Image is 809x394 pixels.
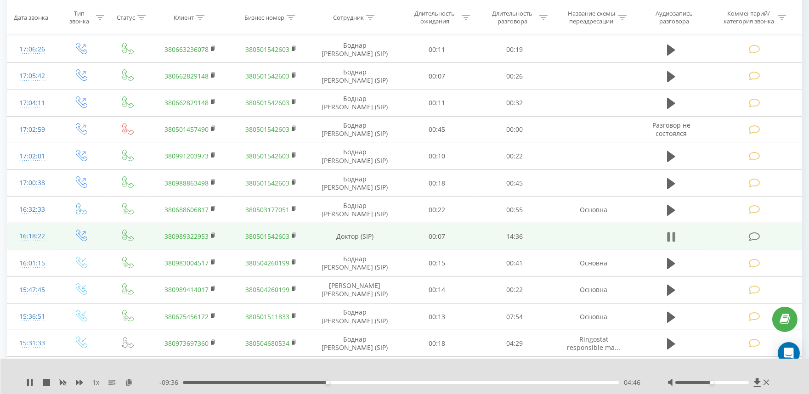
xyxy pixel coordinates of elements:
[645,10,704,25] div: Аудиозапись разговора
[245,339,289,348] a: 380504680534
[476,116,554,143] td: 00:00
[65,10,93,25] div: Тип звонка
[624,378,640,387] span: 04:46
[174,13,194,21] div: Клиент
[244,13,284,21] div: Бизнес номер
[164,125,209,134] a: 380501457490
[476,304,554,330] td: 07:54
[164,45,209,54] a: 380663236078
[245,232,289,241] a: 380501542603
[164,179,209,187] a: 380988863498
[92,378,99,387] span: 1 x
[567,10,616,25] div: Название схемы переадресации
[164,72,209,80] a: 380662829148
[164,259,209,267] a: 380983004517
[476,90,554,116] td: 00:32
[398,330,476,357] td: 00:18
[476,143,554,169] td: 00:22
[311,250,398,276] td: Боднар [PERSON_NAME] (SIP)
[476,223,554,250] td: 14:36
[311,143,398,169] td: Боднар [PERSON_NAME] (SIP)
[710,381,714,384] div: Accessibility label
[245,205,289,214] a: 380503177051
[476,36,554,63] td: 00:19
[245,98,289,107] a: 380501542603
[333,13,364,21] div: Сотрудник
[311,63,398,90] td: Боднар [PERSON_NAME] (SIP)
[398,197,476,223] td: 00:22
[164,232,209,241] a: 380989322953
[398,223,476,250] td: 00:07
[159,378,183,387] span: - 09:36
[553,250,634,276] td: Основна
[553,357,634,383] td: Основна
[722,10,775,25] div: Комментарий/категория звонка
[476,63,554,90] td: 00:26
[164,205,209,214] a: 380688606817
[164,285,209,294] a: 380989414017
[164,152,209,160] a: 380991203973
[117,13,135,21] div: Статус
[476,250,554,276] td: 00:41
[17,94,48,112] div: 17:04:11
[326,381,329,384] div: Accessibility label
[311,170,398,197] td: Боднар [PERSON_NAME] (SIP)
[245,152,289,160] a: 380501542603
[311,90,398,116] td: Боднар [PERSON_NAME] (SIP)
[245,45,289,54] a: 380501542603
[14,13,48,21] div: Дата звонка
[17,121,48,139] div: 17:02:59
[17,281,48,299] div: 15:47:45
[245,259,289,267] a: 380504260199
[164,312,209,321] a: 380675456172
[311,197,398,223] td: Боднар [PERSON_NAME] (SIP)
[398,63,476,90] td: 00:07
[17,147,48,165] div: 17:02:01
[398,276,476,303] td: 00:14
[488,10,537,25] div: Длительность разговора
[17,174,48,192] div: 17:00:38
[17,308,48,326] div: 15:36:51
[652,121,690,138] span: Разговор не состоялся
[410,10,459,25] div: Длительность ожидания
[245,285,289,294] a: 380504260199
[553,276,634,303] td: Основна
[17,227,48,245] div: 16:18:22
[476,170,554,197] td: 00:45
[245,125,289,134] a: 380501542603
[311,357,398,383] td: Боднар [PERSON_NAME] (SIP)
[398,170,476,197] td: 00:18
[311,223,398,250] td: Доктор (SIP)
[17,40,48,58] div: 17:06:26
[476,197,554,223] td: 00:55
[17,201,48,219] div: 16:32:33
[245,312,289,321] a: 380501511833
[398,90,476,116] td: 00:11
[311,330,398,357] td: Боднар [PERSON_NAME] (SIP)
[245,179,289,187] a: 380501542603
[476,357,554,383] td: 02:27
[398,143,476,169] td: 00:10
[164,339,209,348] a: 380973697360
[567,335,620,352] span: Ringostat responsible ma...
[476,276,554,303] td: 00:22
[17,334,48,352] div: 15:31:33
[17,67,48,85] div: 17:05:42
[398,36,476,63] td: 00:11
[398,250,476,276] td: 00:15
[17,254,48,272] div: 16:01:15
[245,72,289,80] a: 380501542603
[778,342,800,364] div: Open Intercom Messenger
[476,330,554,357] td: 04:29
[398,116,476,143] td: 00:45
[553,197,634,223] td: Основна
[311,304,398,330] td: Боднар [PERSON_NAME] (SIP)
[311,276,398,303] td: [PERSON_NAME] [PERSON_NAME] (SIP)
[398,357,476,383] td: 00:16
[164,98,209,107] a: 380662829148
[311,36,398,63] td: Боднар [PERSON_NAME] (SIP)
[398,304,476,330] td: 00:13
[553,304,634,330] td: Основна
[311,116,398,143] td: Боднар [PERSON_NAME] (SIP)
